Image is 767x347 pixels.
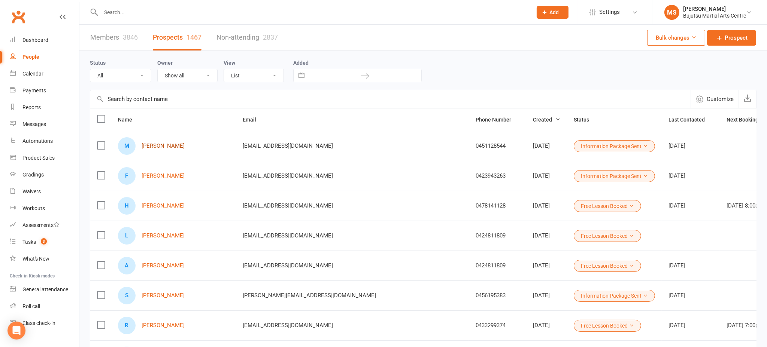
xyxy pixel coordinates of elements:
[669,292,713,299] div: [DATE]
[669,203,713,209] div: [DATE]
[533,233,560,239] div: [DATE]
[574,230,641,242] button: Free Lesson Booked
[22,205,45,211] div: Workouts
[533,262,560,269] div: [DATE]
[533,143,560,149] div: [DATE]
[118,167,136,185] div: Farah
[707,95,734,104] span: Customize
[10,217,79,234] a: Assessments
[533,292,560,299] div: [DATE]
[10,32,79,49] a: Dashboard
[293,60,422,66] label: Added
[216,25,278,50] a: Non-attending2837
[10,133,79,150] a: Automations
[41,238,47,245] span: 3
[10,99,79,116] a: Reports
[476,143,519,149] div: 0451128544
[22,222,60,228] div: Assessments
[533,117,560,123] span: Created
[118,287,136,304] div: Sue-Ellen
[90,25,138,50] a: Members3846
[142,292,185,299] a: [PERSON_NAME]
[10,251,79,267] a: What's New
[10,234,79,251] a: Tasks 3
[118,317,136,334] div: Rachel
[22,286,68,292] div: General attendance
[243,258,333,273] span: [EMAIL_ADDRESS][DOMAIN_NAME]
[669,173,713,179] div: [DATE]
[669,322,713,329] div: [DATE]
[574,260,641,272] button: Free Lesson Booked
[476,117,519,123] span: Phone Number
[476,203,519,209] div: 0478141128
[22,256,49,262] div: What's New
[669,143,713,149] div: [DATE]
[533,203,560,209] div: [DATE]
[22,138,53,144] div: Automations
[476,233,519,239] div: 0424811809
[118,137,136,155] div: Mandy
[537,6,569,19] button: Add
[10,65,79,82] a: Calendar
[153,25,201,50] a: Prospects1467
[243,288,376,303] span: [PERSON_NAME][EMAIL_ADDRESS][DOMAIN_NAME]
[691,90,739,108] button: Customize
[118,197,136,215] div: Hayden
[118,117,140,123] span: Name
[476,322,519,329] div: 0433299374
[22,188,41,194] div: Waivers
[574,140,655,152] button: Information Package Sent
[10,82,79,99] a: Payments
[187,33,201,41] div: 1467
[22,121,46,127] div: Messages
[263,33,278,41] div: 2837
[574,115,597,124] button: Status
[533,322,560,329] div: [DATE]
[22,155,55,161] div: Product Sales
[476,292,519,299] div: 0456195383
[123,33,138,41] div: 3846
[10,49,79,65] a: People
[295,69,308,82] button: Interact with the calendar and add the check-in date for your trip.
[224,60,235,66] label: View
[10,116,79,133] a: Messages
[10,281,79,298] a: General attendance kiosk mode
[647,30,705,46] button: Bulk changes
[574,200,641,212] button: Free Lesson Booked
[22,37,48,43] div: Dashboard
[243,318,333,332] span: [EMAIL_ADDRESS][DOMAIN_NAME]
[90,90,691,108] input: Search by contact name
[10,315,79,332] a: Class kiosk mode
[476,262,519,269] div: 0424811809
[142,233,185,239] a: [PERSON_NAME]
[243,139,333,153] span: [EMAIL_ADDRESS][DOMAIN_NAME]
[118,227,136,245] div: Logan
[243,199,333,213] span: [EMAIL_ADDRESS][DOMAIN_NAME]
[142,322,185,329] a: [PERSON_NAME]
[157,60,173,66] label: Owner
[118,115,140,124] button: Name
[599,4,620,21] span: Settings
[10,166,79,183] a: Gradings
[669,115,713,124] button: Last Contacted
[22,172,44,178] div: Gradings
[476,115,519,124] button: Phone Number
[9,7,28,26] a: Clubworx
[683,6,746,12] div: [PERSON_NAME]
[10,200,79,217] a: Workouts
[90,60,106,66] label: Status
[22,87,46,93] div: Payments
[664,5,679,20] div: MS
[142,173,185,179] a: [PERSON_NAME]
[550,9,559,15] span: Add
[574,170,655,182] button: Information Package Sent
[574,290,655,302] button: Information Package Sent
[118,257,136,274] div: Alex
[22,303,40,309] div: Roll call
[725,33,748,42] span: Prospect
[142,203,185,209] a: [PERSON_NAME]
[574,320,641,332] button: Free Lesson Booked
[683,12,746,19] div: Bujutsu Martial Arts Centre
[533,115,560,124] button: Created
[669,262,713,269] div: [DATE]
